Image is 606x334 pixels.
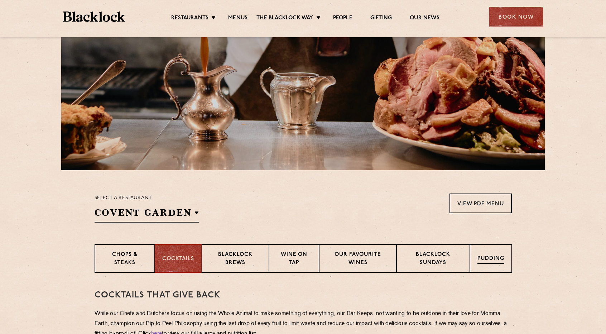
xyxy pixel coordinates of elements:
[370,15,392,23] a: Gifting
[404,251,462,268] p: Blacklock Sundays
[228,15,247,23] a: Menus
[489,7,543,27] div: Book Now
[276,251,312,268] p: Wine on Tap
[256,15,313,23] a: The Blacklock Way
[327,251,389,268] p: Our favourite wines
[477,255,504,264] p: Pudding
[449,194,512,213] a: View PDF Menu
[171,15,208,23] a: Restaurants
[333,15,352,23] a: People
[95,206,199,223] h2: Covent Garden
[95,291,512,300] h3: Cocktails That Give Back
[95,194,199,203] p: Select a restaurant
[63,11,125,22] img: BL_Textured_Logo-footer-cropped.svg
[102,251,147,268] p: Chops & Steaks
[209,251,261,268] p: Blacklock Brews
[410,15,439,23] a: Our News
[162,255,194,263] p: Cocktails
